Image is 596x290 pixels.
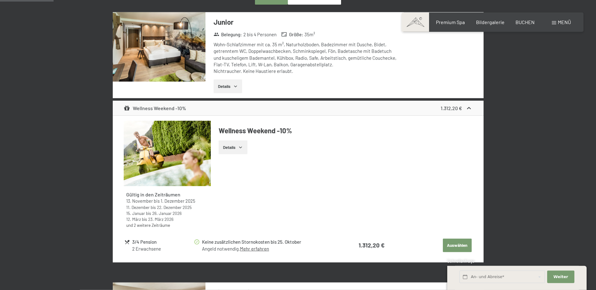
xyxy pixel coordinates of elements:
strong: Gültig in den Zeiträumen [126,191,180,197]
h4: Wellness Weekend -10% [219,126,472,135]
time: 15.01.2026 [126,211,145,216]
div: Wellness Weekend -10% [124,104,186,112]
button: Details [219,140,247,154]
div: bis [126,210,208,216]
div: Wellness Weekend -10%1.312,20 € [113,101,484,116]
strong: 1.312,20 € [359,242,385,249]
a: und 2 weitere Zeiträume [126,222,170,228]
a: Mehr erfahren [240,246,269,252]
strong: 1.312,20 € [441,105,462,111]
img: mss_renderimg.php [124,121,211,186]
button: Auswählen [443,239,472,252]
time: 22.12.2025 [157,205,192,210]
span: 35 m² [304,31,315,38]
button: Details [214,79,242,93]
div: bis [126,216,208,222]
time: 23.03.2026 [148,216,174,222]
div: Keine zusätzlichen Stornokosten bis 25. Oktober [202,238,332,246]
a: BUCHEN [516,19,535,25]
button: Weiter [547,271,574,283]
div: Wohn-Schlafzimmer mit ca. 35 m², Naturholzboden, Badezimmer mit Dusche, Bidet, getrenntem WC, Dop... [214,41,400,74]
img: mss_renderimg.php [113,12,205,82]
time: 12.03.2026 [126,216,141,222]
span: 2 bis 4 Personen [243,31,277,38]
h3: Junior [214,17,400,27]
span: Schnellanfrage [447,259,474,264]
div: 3/4 Pension [132,238,193,246]
span: Weiter [553,274,568,280]
div: Angeld notwendig. [202,246,332,252]
a: Premium Spa [436,19,465,25]
div: 2 Erwachsene [132,246,193,252]
strong: Belegung : [214,31,242,38]
span: Menü [558,19,571,25]
time: 26.01.2026 [152,211,182,216]
strong: Größe : [281,31,303,38]
time: 11.12.2025 [126,205,150,210]
div: bis [126,204,208,210]
a: Bildergalerie [476,19,505,25]
time: 01.12.2025 [161,198,195,204]
time: 13.11.2025 [126,198,153,204]
div: bis [126,198,208,204]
